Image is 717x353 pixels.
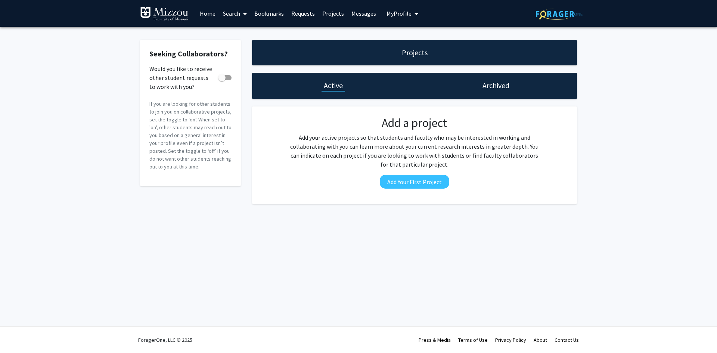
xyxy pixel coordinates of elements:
[536,8,583,20] img: ForagerOne Logo
[482,80,509,91] h1: Archived
[402,47,428,58] h1: Projects
[149,49,232,58] h2: Seeking Collaborators?
[555,337,579,343] a: Contact Us
[140,7,189,22] img: University of Missouri Logo
[458,337,488,343] a: Terms of Use
[149,100,232,171] p: If you are looking for other students to join you on collaborative projects, set the toggle to ‘o...
[324,80,343,91] h1: Active
[348,0,380,27] a: Messages
[288,133,541,169] p: Add your active projects so that students and faculty who may be interested in working and collab...
[251,0,288,27] a: Bookmarks
[288,0,319,27] a: Requests
[495,337,526,343] a: Privacy Policy
[288,116,541,130] h2: Add a project
[380,175,449,189] button: Add Your First Project
[149,64,215,91] span: Would you like to receive other student requests to work with you?
[387,10,412,17] span: My Profile
[196,0,219,27] a: Home
[138,327,192,353] div: ForagerOne, LLC © 2025
[419,337,451,343] a: Press & Media
[319,0,348,27] a: Projects
[534,337,547,343] a: About
[219,0,251,27] a: Search
[6,319,32,347] iframe: Chat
